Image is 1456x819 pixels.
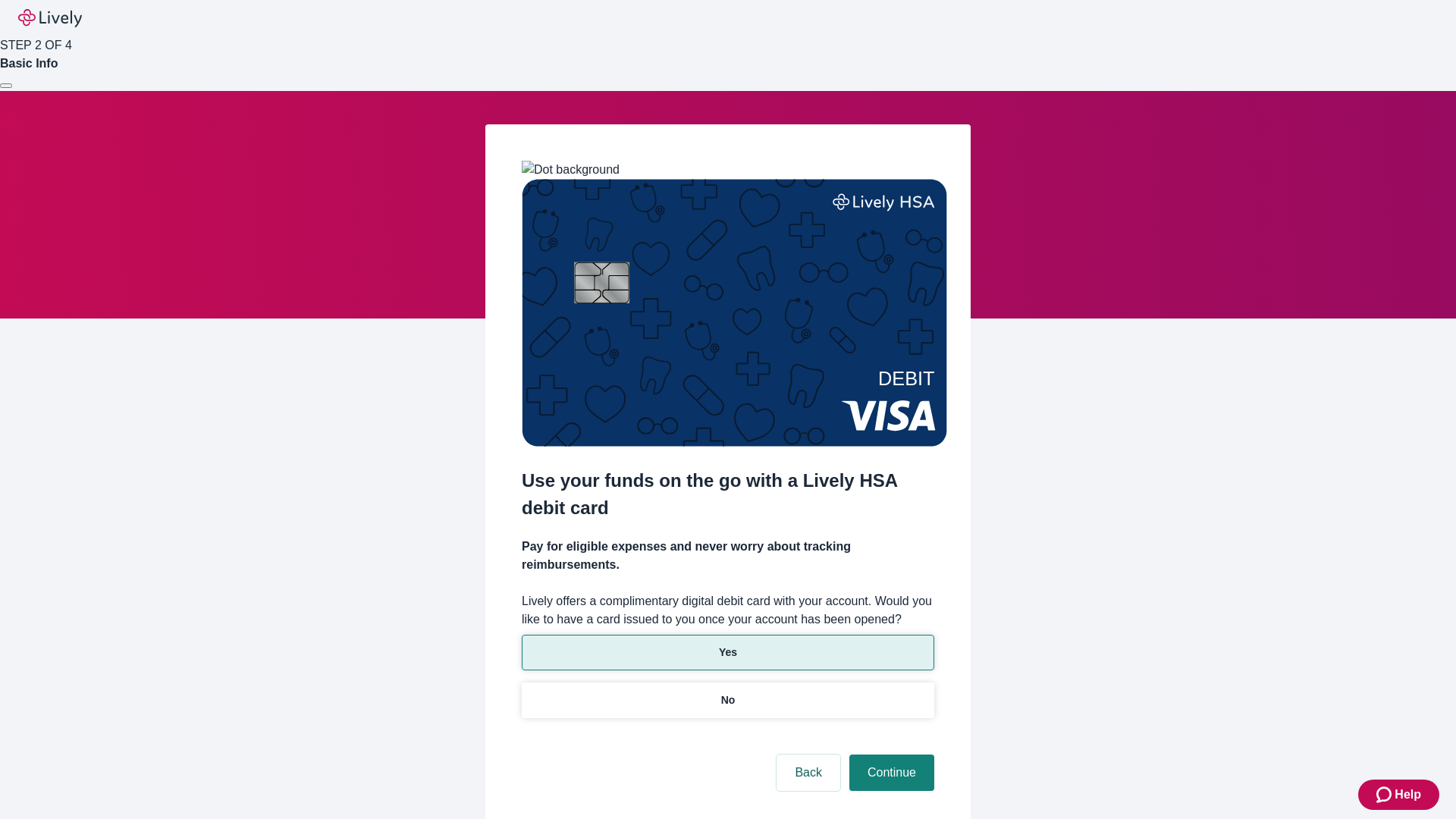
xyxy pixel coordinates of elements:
[522,467,934,522] h2: Use your funds on the go with a Lively HSA debit card
[522,179,947,447] img: Debit card
[719,645,737,661] p: Yes
[1395,786,1421,804] span: Help
[522,682,934,718] button: No
[1376,786,1395,804] svg: Zendesk support icon
[522,161,620,179] img: Dot background
[18,9,82,27] img: Lively
[721,692,736,708] p: No
[522,592,934,629] label: Lively offers a complimentary digital debit card with your account. Would you like to have a card...
[522,538,934,574] h4: Pay for eligible expenses and never worry about tracking reimbursements.
[1358,780,1439,810] button: Zendesk support iconHelp
[849,755,934,791] button: Continue
[522,635,934,670] button: Yes
[777,755,840,791] button: Back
